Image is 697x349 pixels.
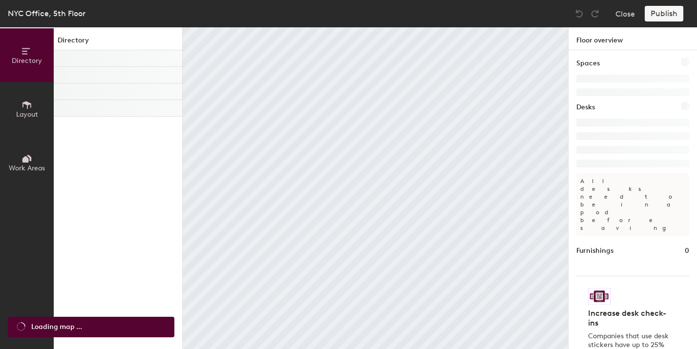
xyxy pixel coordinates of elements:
[576,102,595,113] h1: Desks
[685,246,689,256] h1: 0
[9,164,45,172] span: Work Areas
[574,9,584,19] img: Undo
[576,58,600,69] h1: Spaces
[590,9,600,19] img: Redo
[569,27,697,50] h1: Floor overview
[31,322,82,332] span: Loading map ...
[588,288,611,305] img: Sticker logo
[8,7,85,20] div: NYC Office, 5th Floor
[16,110,38,119] span: Layout
[615,6,635,21] button: Close
[588,308,672,328] h4: Increase desk check-ins
[12,57,42,65] span: Directory
[576,246,613,256] h1: Furnishings
[576,173,689,236] p: All desks need to be in a pod before saving
[183,27,568,349] canvas: Map
[54,35,182,50] h1: Directory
